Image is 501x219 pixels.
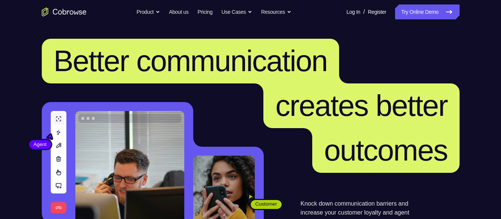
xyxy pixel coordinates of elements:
[347,4,360,19] a: Log In
[169,4,188,19] a: About us
[324,134,448,167] span: outcomes
[261,4,291,19] button: Resources
[54,44,328,77] span: Better communication
[197,4,212,19] a: Pricing
[137,4,160,19] button: Product
[363,7,365,16] span: /
[275,89,447,122] span: creates better
[368,4,386,19] a: Register
[222,4,252,19] button: Use Cases
[42,7,87,16] a: Go to the home page
[395,4,459,19] a: Try Online Demo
